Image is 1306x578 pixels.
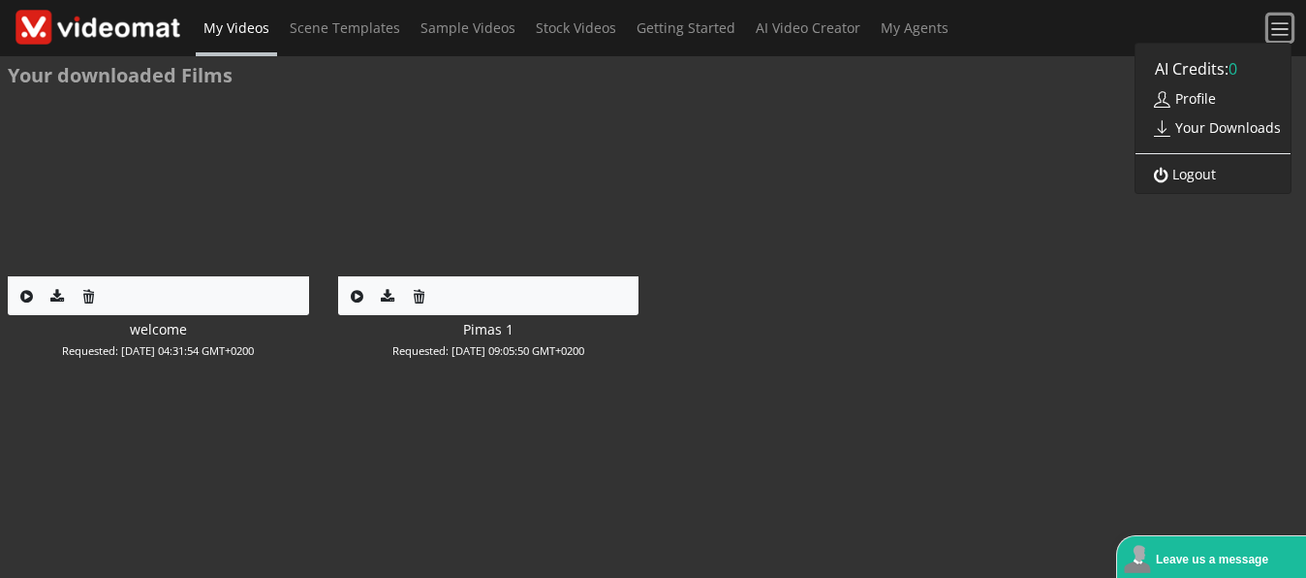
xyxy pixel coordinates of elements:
[338,107,639,276] img: index.php
[756,18,860,37] span: AI Video Creator
[16,10,180,45] img: Theme-Logo
[203,18,269,37] span: My Videos
[8,319,309,360] div: welcome
[290,18,400,37] span: Scene Templates
[1135,110,1290,145] a: Your Downloads
[1122,541,1306,578] a: Leave us a message
[392,343,584,358] small: Requested: [DATE] 09:05:50 GMT+0200
[8,107,309,276] img: index.php
[881,18,948,37] span: My Agents
[536,18,616,37] span: Stock Videos
[62,343,254,358] small: Requested: [DATE] 04:31:54 GMT+0200
[1135,157,1226,191] a: Logout
[637,18,735,37] span: Getting Started
[1135,81,1226,115] a: Profile
[8,64,233,87] h4: Your downloaded Films
[1228,58,1237,80] span: 0
[1156,553,1268,566] span: Leave us a message
[420,18,515,37] span: Sample Videos
[338,319,639,360] div: Pimas 1
[1135,51,1290,86] div: AI Credits:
